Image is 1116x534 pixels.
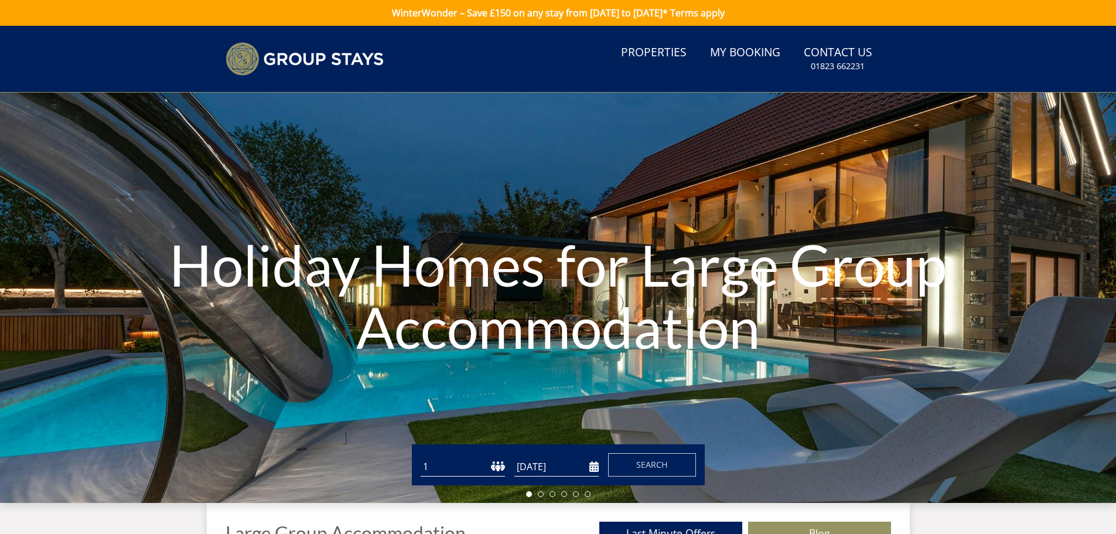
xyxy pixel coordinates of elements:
span: Search [636,459,668,470]
img: Group Stays [226,42,384,76]
a: My Booking [705,40,785,66]
h1: Holiday Homes for Large Group Accommodation [168,210,949,381]
button: Search [608,453,696,477]
a: Properties [616,40,691,66]
small: 01823 662231 [811,60,865,72]
a: Contact Us01823 662231 [799,40,877,78]
input: Arrival Date [514,457,599,477]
